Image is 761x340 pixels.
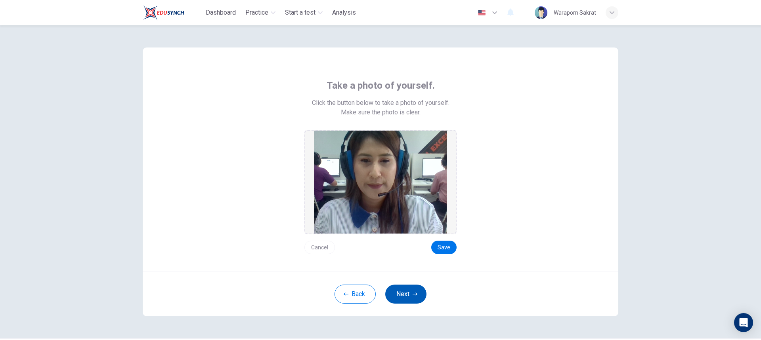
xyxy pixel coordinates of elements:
button: Analysis [329,6,359,20]
span: Practice [245,8,268,17]
button: Save [431,241,457,254]
div: Open Intercom Messenger [734,313,753,332]
span: Analysis [332,8,356,17]
button: Practice [242,6,279,20]
a: Train Test logo [143,5,203,21]
div: Waraporn Sakrat [554,8,596,17]
button: Cancel [304,241,335,254]
img: en [477,10,487,16]
span: Dashboard [206,8,236,17]
button: Next [385,285,426,304]
span: Take a photo of yourself. [327,79,435,92]
img: Train Test logo [143,5,184,21]
button: Dashboard [203,6,239,20]
img: preview screemshot [314,131,447,234]
img: Profile picture [535,6,547,19]
button: Back [335,285,376,304]
span: Start a test [285,8,315,17]
span: Make sure the photo is clear. [341,108,421,117]
button: Start a test [282,6,326,20]
span: Click the button below to take a photo of yourself. [312,98,449,108]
